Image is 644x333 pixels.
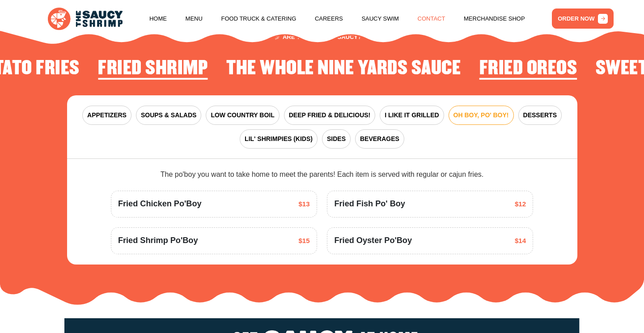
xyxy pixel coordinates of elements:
span: LIL' SHRIMPIES (KIDS) [245,134,313,144]
button: DEEP FRIED & DELICIOUS! [284,106,376,125]
button: DESSERTS [518,106,562,125]
h2: Fried Shrimp [98,58,208,79]
span: Fried Oyster Po'Boy [334,235,412,247]
button: OH BOY, PO' BOY! [449,106,514,125]
button: LIL' SHRIMPIES (KIDS) [240,129,318,149]
span: Fried Shrimp Po'Boy [118,235,198,247]
span: SIDES [327,134,346,144]
span: $13 [298,199,309,209]
span: DEEP FRIED & DELICIOUS! [289,111,371,120]
span: DESSERTS [523,111,557,120]
li: 1 of 4 [98,58,208,82]
span: LOW COUNTRY BOIL [211,111,274,120]
button: SOUPS & SALADS [136,106,201,125]
a: Contact [418,2,445,36]
button: BEVERAGES [355,129,404,149]
span: SOUPS & SALADS [141,111,196,120]
h2: The Whole Nine Yards Sauce [226,58,461,79]
span: OH BOY, PO' BOY! [453,111,509,120]
a: Home [149,2,167,36]
button: SIDES [322,129,351,149]
h2: Fried Oreos [479,58,577,79]
span: BEVERAGES [360,134,399,144]
div: The po'boy you want to take home to meet the parents! Each item is served with regular or cajun f... [111,169,533,180]
span: I LIKE IT GRILLED [385,111,439,120]
a: Food Truck & Catering [221,2,296,36]
a: Saucy Swim [361,2,399,36]
span: Fried Fish Po' Boy [334,198,405,210]
button: LOW COUNTRY BOIL [206,106,279,125]
span: $15 [298,236,309,246]
a: Merchandise Shop [464,2,525,36]
a: Careers [315,2,343,36]
a: ORDER NOW [552,9,614,29]
button: I LIKE IT GRILLED [380,106,444,125]
span: $14 [515,236,526,246]
li: 2 of 4 [226,58,461,82]
img: logo [48,8,122,30]
span: Fried Chicken Po'Boy [118,198,202,210]
button: APPETIZERS [82,106,131,125]
li: 3 of 4 [479,58,577,82]
span: APPETIZERS [87,111,127,120]
a: Menu [186,2,203,36]
span: $12 [515,199,526,209]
